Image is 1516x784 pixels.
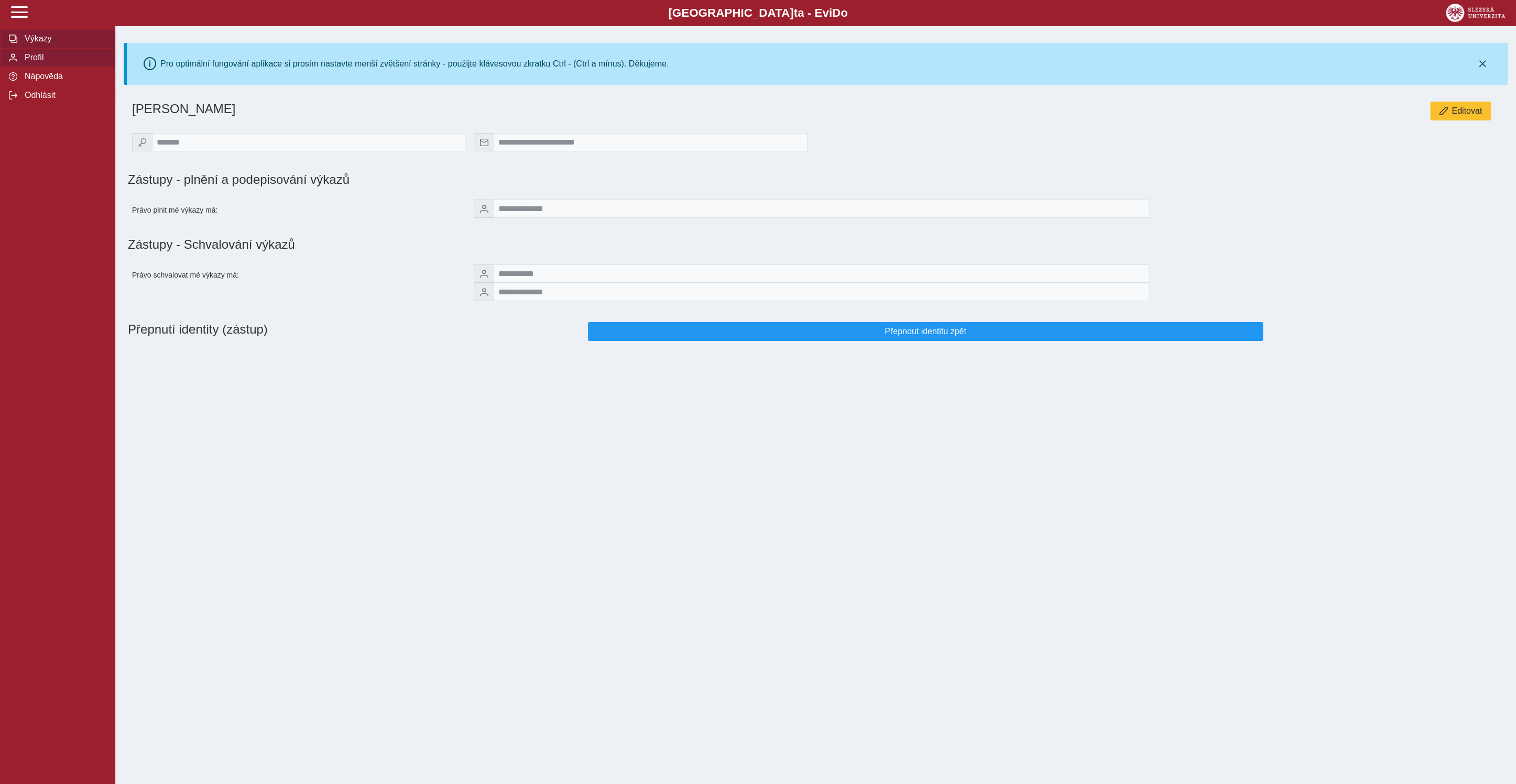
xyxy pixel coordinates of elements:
span: o [841,6,848,19]
h1: [PERSON_NAME] [132,102,1035,116]
span: D [832,6,841,19]
button: Přepnout identitu zpět [588,322,1263,341]
span: Odhlásit [21,91,106,100]
span: Profil [21,53,106,62]
button: Editovat [1430,102,1491,120]
span: Výkazy [21,34,106,43]
div: Pro optimální fungování aplikace si prosím nastavte menší zvětšení stránky - použijte klávesovou ... [160,59,669,69]
h1: Přepnutí identity (zástup) [128,318,584,345]
img: logo_web_su.png [1446,4,1505,22]
span: t [793,6,797,19]
h1: Zástupy - Schvalování výkazů [128,237,1503,252]
div: Právo schvalovat mé výkazy má: [128,260,470,305]
span: Editovat [1452,106,1482,116]
h1: Zástupy - plnění a podepisování výkazů [128,172,1035,187]
div: Právo plnit mé výkazy má: [128,195,470,225]
span: Přepnout identitu zpět [597,327,1255,336]
span: Nápověda [21,72,106,81]
b: [GEOGRAPHIC_DATA] a - Evi [31,6,1485,20]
